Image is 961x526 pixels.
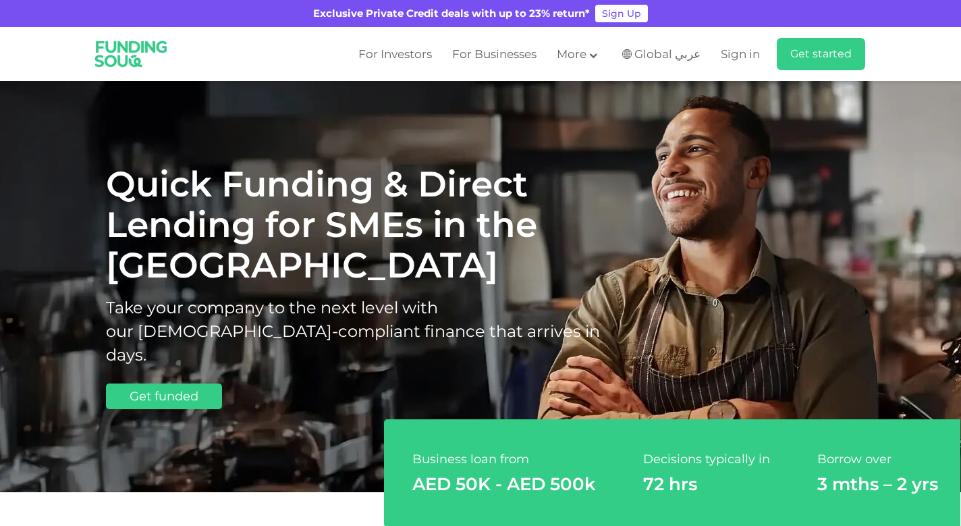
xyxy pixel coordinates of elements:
div: Business loan from [406,453,603,467]
div: AED 50K - AED 500k [406,473,603,495]
a: For Investors [355,43,435,65]
span: More [557,47,586,61]
span: Global عربي [634,47,701,62]
a: For Businesses [449,43,540,65]
img: Logo [86,30,177,78]
h1: Quick Funding & Direct Lending for SMEs in the [GEOGRAPHIC_DATA] [106,164,632,286]
div: Decisions typically in [636,453,777,467]
div: 3 mths – 2 yrs [811,473,945,495]
img: SA Flag [622,49,632,59]
h2: Take your company to the next level with our [DEMOGRAPHIC_DATA]-compliant finance that arrives in... [106,296,632,367]
a: Get funded [106,384,222,409]
a: Sign Up [595,5,648,22]
span: Get started [790,47,852,60]
span: Sign in [721,47,760,61]
div: Borrow over [811,453,945,467]
a: Sign in [717,43,760,65]
div: 72 hrs [636,473,777,495]
div: Exclusive Private Credit deals with up to 23% return* [313,6,590,22]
